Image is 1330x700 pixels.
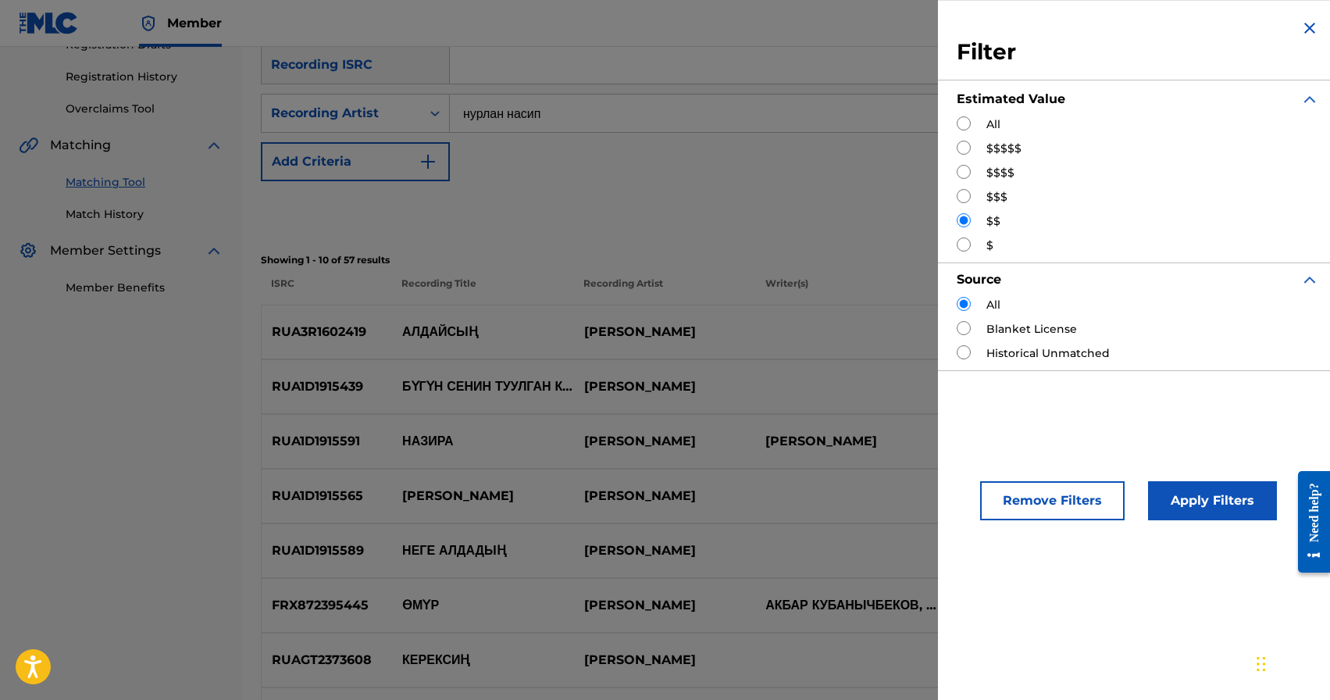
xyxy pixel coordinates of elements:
p: [PERSON_NAME] [573,323,755,341]
p: [PERSON_NAME] [573,651,755,670]
p: FRX872395445 [262,596,392,615]
img: expand [205,241,223,260]
p: [PERSON_NAME] [755,432,937,451]
span: Matching [50,136,111,155]
p: [PERSON_NAME] [392,487,574,505]
img: expand [205,136,223,155]
h3: Filter [957,38,1319,66]
p: ӨМҮР [392,596,574,615]
img: 9d2ae6d4665cec9f34b9.svg [419,152,437,171]
p: [PERSON_NAME] [573,541,755,560]
span: Member Settings [50,241,161,260]
button: Add Criteria [261,142,450,181]
label: All [986,116,1000,133]
label: Historical Unmatched [986,345,1110,362]
button: Remove Filters [980,481,1125,520]
label: All [986,297,1000,313]
label: $$$$$ [986,141,1022,157]
img: expand [1300,90,1319,109]
iframe: Chat Widget [1252,625,1330,700]
img: expand [1300,270,1319,289]
p: АЛДАЙСЫҢ [392,323,574,341]
p: RUA1D1915439 [262,377,392,396]
p: [PERSON_NAME] [573,596,755,615]
strong: Estimated Value [957,91,1065,106]
p: Recording Artist [573,277,755,305]
p: RUA1D1915591 [262,432,392,451]
a: Match History [66,206,223,223]
p: Writer(s) [755,277,937,305]
p: БҮГҮН СЕНИН ТУУЛГАН КҮНҮҢ [392,377,574,396]
p: [PERSON_NAME] [573,487,755,505]
img: Matching [19,136,38,155]
a: Registration History [66,69,223,85]
a: Overclaims Tool [66,101,223,117]
p: [PERSON_NAME] [573,432,755,451]
p: RUA3R1602419 [262,323,392,341]
label: $$$ [986,189,1007,205]
p: Showing 1 - 10 of 57 results [261,253,1311,267]
p: НЕГЕ АЛДАДЫҢ [392,541,574,560]
p: АКБАР КУБАНЫЧБЕКОВ, [PERSON_NAME] [755,596,937,615]
label: Blanket License [986,321,1077,337]
strong: Source [957,272,1001,287]
p: RUAGT2373608 [262,651,392,670]
img: Member Settings [19,241,37,260]
label: $$$$ [986,165,1014,181]
p: КЕРЕКСИҢ [392,651,574,670]
iframe: Resource Center [1286,459,1330,584]
img: Top Rightsholder [139,14,158,33]
div: Recording Artist [271,104,412,123]
span: Member [167,14,222,32]
p: Recording Title [391,277,573,305]
img: close [1300,19,1319,37]
label: $$ [986,213,1000,230]
p: [PERSON_NAME] [573,377,755,396]
img: MLC Logo [19,12,79,34]
a: Matching Tool [66,174,223,191]
p: ISRC [261,277,391,305]
p: НАЗИРА [392,432,574,451]
p: RUA1D1915589 [262,541,392,560]
div: Виджет чата [1252,625,1330,700]
label: $ [986,237,993,254]
button: Apply Filters [1148,481,1277,520]
p: RUA1D1915565 [262,487,392,505]
a: Member Benefits [66,280,223,296]
div: Перетащить [1257,641,1266,687]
